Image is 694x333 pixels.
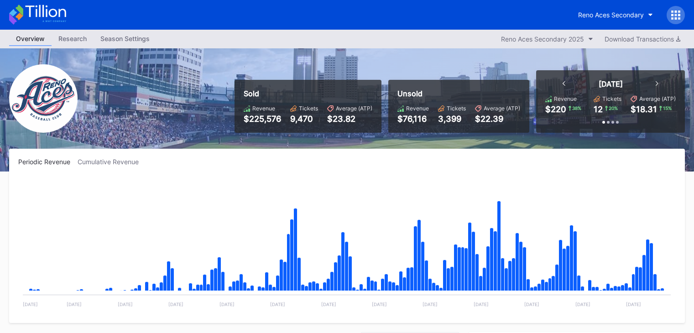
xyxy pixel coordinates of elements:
text: [DATE] [321,302,336,307]
div: Reno Aces Secondary 2025 [501,35,584,43]
text: [DATE] [372,302,387,307]
text: [DATE] [168,302,183,307]
div: Sold [244,89,372,98]
text: [DATE] [23,302,38,307]
div: $22.39 [475,114,520,124]
div: Tickets [602,95,621,102]
div: Tickets [299,105,318,112]
text: [DATE] [219,302,235,307]
div: Download Transactions [605,35,680,43]
div: 12 [594,104,603,114]
div: 20 % [608,104,619,112]
div: Revenue [554,95,577,102]
img: RenoAces.png [9,64,78,133]
a: Overview [9,32,52,46]
text: [DATE] [67,302,82,307]
div: Revenue [406,105,429,112]
div: Unsold [397,89,520,98]
div: $23.82 [327,114,372,124]
div: Average (ATP) [484,105,520,112]
text: [DATE] [575,302,590,307]
div: $18.31 [631,104,657,114]
div: 15 % [662,104,673,112]
text: [DATE] [626,302,641,307]
button: Reno Aces Secondary 2025 [496,33,598,45]
div: 3,399 [438,114,466,124]
div: Cumulative Revenue [78,158,146,166]
div: Revenue [252,105,275,112]
div: $225,576 [244,114,281,124]
text: [DATE] [423,302,438,307]
text: [DATE] [118,302,133,307]
div: 9,470 [290,114,318,124]
button: Download Transactions [600,33,685,45]
div: Average (ATP) [639,95,676,102]
div: $220 [545,104,566,114]
div: Research [52,32,94,45]
div: $76,116 [397,114,429,124]
div: Tickets [447,105,466,112]
div: Periodic Revenue [18,158,78,166]
text: [DATE] [474,302,489,307]
svg: Chart title [18,177,675,314]
a: Research [52,32,94,46]
div: 38 % [571,104,582,112]
div: [DATE] [599,79,623,88]
a: Season Settings [94,32,157,46]
div: Average (ATP) [336,105,372,112]
button: Reno Aces Secondary [571,6,660,23]
text: [DATE] [270,302,285,307]
text: [DATE] [524,302,539,307]
div: Season Settings [94,32,157,45]
div: Reno Aces Secondary [578,11,644,19]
